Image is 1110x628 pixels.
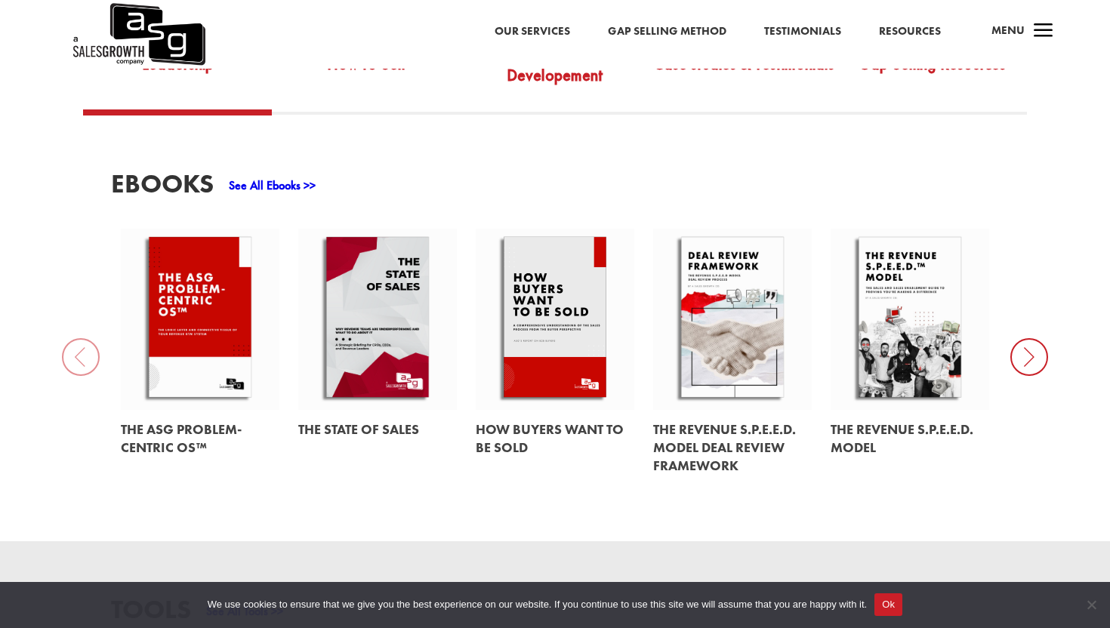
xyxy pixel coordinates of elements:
span: No [1084,597,1099,612]
a: Testimonials [764,22,841,42]
a: Case studies & Testimonials [649,39,838,110]
span: a [1028,17,1059,47]
span: We use cookies to ensure that we give you the best experience on our website. If you continue to ... [208,597,867,612]
a: Gap Selling Resources [838,39,1027,110]
a: How to Sell [272,39,461,110]
a: Resources [879,22,941,42]
button: Ok [874,593,902,616]
a: Prospecting & Business Developement [461,39,649,110]
h3: EBooks [111,171,214,205]
a: Our Services [495,22,570,42]
a: Leadership [83,39,272,110]
a: Gap Selling Method [608,22,726,42]
a: See All Ebooks >> [229,177,316,193]
span: Menu [991,23,1025,38]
